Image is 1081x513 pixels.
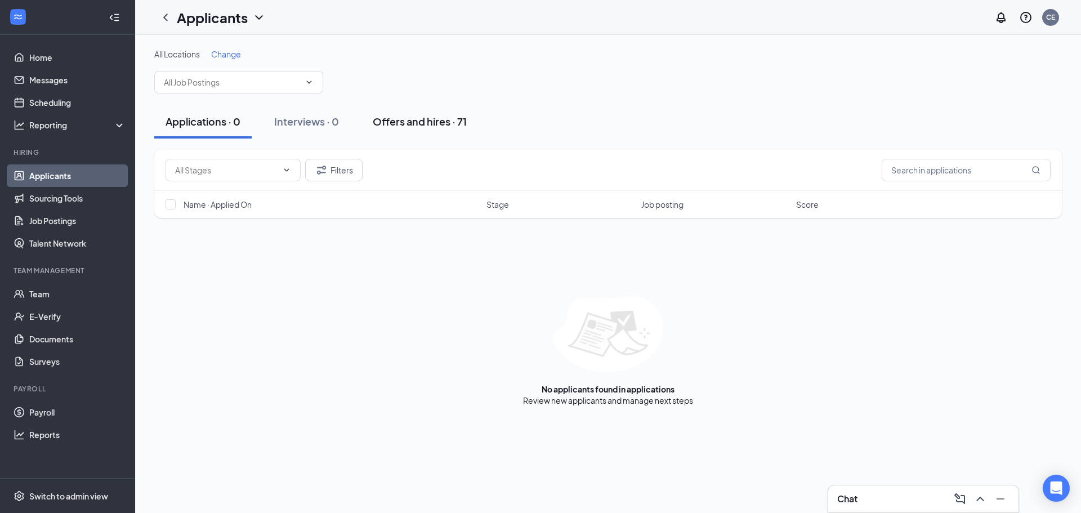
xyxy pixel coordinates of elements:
[29,164,126,187] a: Applicants
[951,490,969,508] button: ComposeMessage
[994,492,1007,506] svg: Minimize
[973,492,987,506] svg: ChevronUp
[29,187,126,209] a: Sourcing Tools
[184,199,252,210] span: Name · Applied On
[14,384,123,394] div: Payroll
[14,148,123,157] div: Hiring
[29,232,126,255] a: Talent Network
[315,163,328,177] svg: Filter
[166,114,240,128] div: Applications · 0
[29,91,126,114] a: Scheduling
[14,490,25,502] svg: Settings
[175,164,278,176] input: All Stages
[154,49,200,59] span: All Locations
[282,166,291,175] svg: ChevronDown
[523,395,693,406] div: Review new applicants and manage next steps
[305,78,314,87] svg: ChevronDown
[1019,11,1033,24] svg: QuestionInfo
[109,12,120,23] svg: Collapse
[29,283,126,305] a: Team
[953,492,967,506] svg: ComposeMessage
[542,383,674,395] div: No applicants found in applications
[12,11,24,23] svg: WorkstreamLogo
[1043,475,1070,502] div: Open Intercom Messenger
[211,49,241,59] span: Change
[29,423,126,446] a: Reports
[29,401,126,423] a: Payroll
[373,114,467,128] div: Offers and hires · 71
[305,159,363,181] button: Filter Filters
[252,11,266,24] svg: ChevronDown
[29,328,126,350] a: Documents
[164,76,300,88] input: All Job Postings
[29,209,126,232] a: Job Postings
[177,8,248,27] h1: Applicants
[486,199,509,210] span: Stage
[29,69,126,91] a: Messages
[1031,166,1040,175] svg: MagnifyingGlass
[29,490,108,502] div: Switch to admin view
[1046,12,1055,22] div: CE
[159,11,172,24] svg: ChevronLeft
[29,305,126,328] a: E-Verify
[641,199,684,210] span: Job posting
[837,493,857,505] h3: Chat
[274,114,339,128] div: Interviews · 0
[14,119,25,131] svg: Analysis
[29,119,126,131] div: Reporting
[991,490,1009,508] button: Minimize
[796,199,819,210] span: Score
[971,490,989,508] button: ChevronUp
[29,350,126,373] a: Surveys
[994,11,1008,24] svg: Notifications
[29,46,126,69] a: Home
[14,266,123,275] div: Team Management
[882,159,1051,181] input: Search in applications
[553,297,663,372] img: empty-state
